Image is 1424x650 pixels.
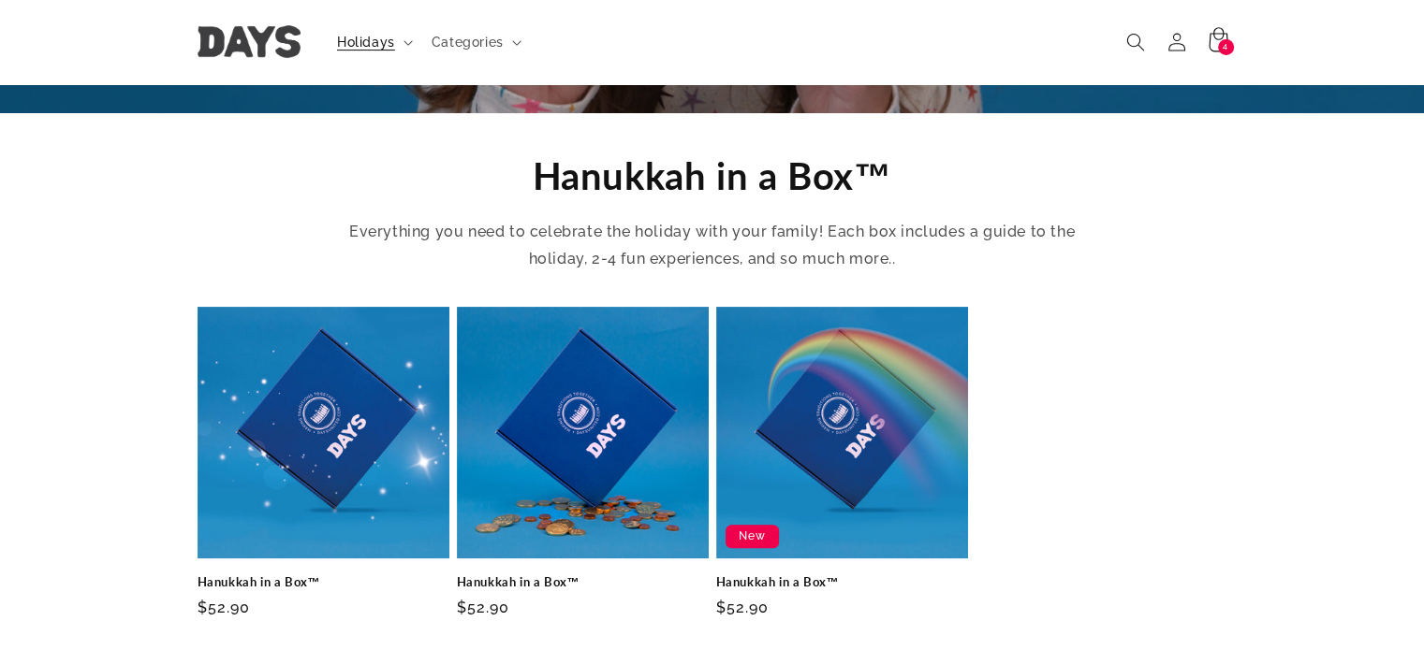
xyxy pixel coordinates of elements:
a: Hanukkah in a Box™ [457,574,709,590]
span: Holidays [337,34,395,51]
span: Categories [432,34,504,51]
summary: Search [1115,22,1156,63]
summary: Holidays [326,22,420,62]
span: Hanukkah in a Box™ [533,153,892,198]
span: 4 [1223,39,1228,55]
ul: Slider [198,307,1227,635]
p: Everything you need to celebrate the holiday with your family! Each box includes a guide to the h... [347,219,1078,273]
a: Hanukkah in a Box™ [198,574,449,590]
summary: Categories [420,22,529,62]
a: Hanukkah in a Box™ [716,574,968,590]
img: Days United [198,26,301,59]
